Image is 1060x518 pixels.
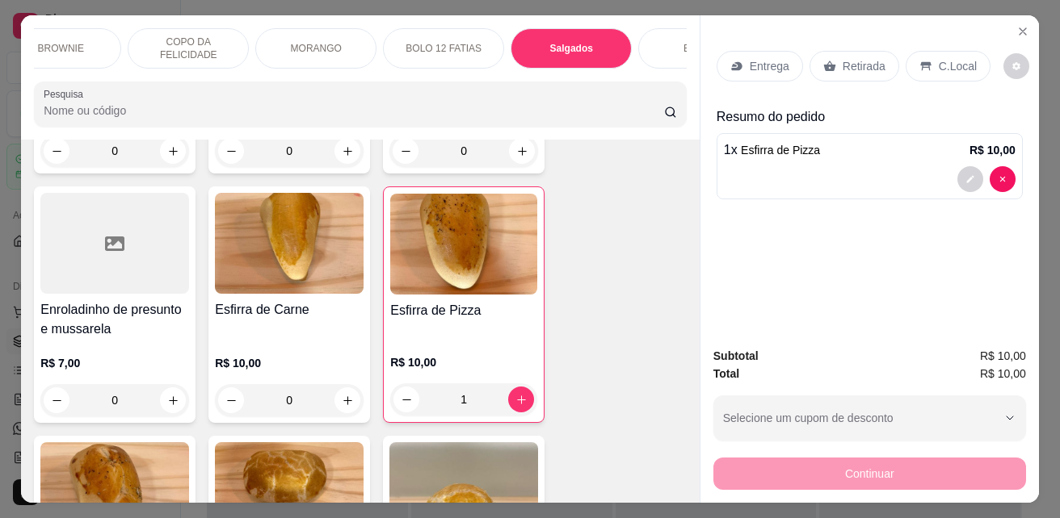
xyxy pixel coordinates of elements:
[334,387,360,413] button: increase-product-quantity
[724,140,820,160] p: 1 x
[717,107,1023,127] p: Resumo do pedido
[741,144,820,157] span: Esfirra de Pizza
[44,138,69,164] button: decrease-product-quantity
[218,138,244,164] button: decrease-product-quantity
[160,387,186,413] button: increase-product-quantity
[291,42,342,55] p: MORANGO
[141,36,235,61] p: COPO DA FELICIDADE
[390,354,537,370] p: R$ 10,00
[990,166,1016,192] button: decrease-product-quantity
[218,387,244,413] button: decrease-product-quantity
[713,367,739,380] strong: Total
[843,58,885,74] p: Retirada
[38,42,84,55] p: BROWNIE
[713,395,1026,441] button: Selecione um cupom de desconto
[980,347,1026,365] span: R$ 10,00
[1003,53,1029,79] button: decrease-product-quantity
[44,102,664,119] input: Pesquisa
[957,166,983,192] button: decrease-product-quantity
[684,42,715,55] p: BALAS
[939,58,977,74] p: C.Local
[160,138,186,164] button: increase-product-quantity
[44,87,89,101] label: Pesquisa
[750,58,789,74] p: Entrega
[215,300,364,320] h4: Esfirra de Carne
[980,365,1026,382] span: R$ 10,00
[406,42,482,55] p: BOLO 12 FATIAS
[390,194,537,295] img: product-image
[1010,19,1036,44] button: Close
[970,142,1016,158] p: R$ 10,00
[390,301,537,320] h4: Esfirra de Pizza
[40,300,189,339] h4: Enroladinho de presunto e mussarela
[334,138,360,164] button: increase-product-quantity
[393,138,419,164] button: decrease-product-quantity
[509,138,535,164] button: increase-product-quantity
[713,349,759,362] strong: Subtotal
[40,355,189,371] p: R$ 7,00
[508,386,534,412] button: increase-product-quantity
[215,193,364,294] img: product-image
[550,42,593,55] p: Salgados
[215,355,364,371] p: R$ 10,00
[393,386,419,412] button: decrease-product-quantity
[44,387,69,413] button: decrease-product-quantity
